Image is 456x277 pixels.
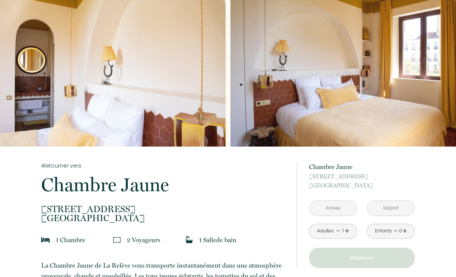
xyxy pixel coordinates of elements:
[367,201,414,216] input: Départ
[199,235,236,245] p: 1 Salle de bain
[113,236,121,244] img: guests
[56,235,85,245] p: 1 Chambre
[317,228,334,235] div: Adultes
[309,248,415,268] button: Réserver
[341,228,345,235] div: 1
[399,228,402,235] div: 0
[345,225,349,237] a: +
[336,225,340,237] a: -
[309,201,357,216] input: Arrivée
[41,205,287,214] span: [STREET_ADDRESS]
[309,172,415,190] p: [GEOGRAPHIC_DATA]
[41,162,287,170] a: Retourner vers
[41,175,287,194] p: Chambre Jaune
[127,235,160,245] p: 2 Voyageur
[158,236,160,244] span: s
[309,162,415,172] p: Chambre Jaune
[312,253,412,262] p: Réserver
[394,225,398,237] a: -
[375,228,392,235] div: Enfants
[402,225,407,237] a: +
[41,205,287,223] p: [GEOGRAPHIC_DATA]
[309,172,415,181] span: [STREET_ADDRESS]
